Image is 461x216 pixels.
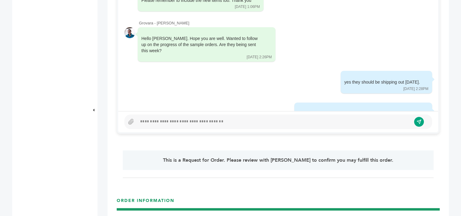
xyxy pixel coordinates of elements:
[135,157,421,164] p: This is a Request for Order. Please review with [PERSON_NAME] to confirm you may fulfill this order.
[117,198,440,208] h3: ORDER INFORMATION
[139,20,432,26] div: Grovara - [PERSON_NAME]
[247,55,272,60] div: [DATE] 2:26PM
[403,86,428,92] div: [DATE] 2:28PM
[344,79,420,85] div: yes they should be shipping out [DATE].
[235,4,260,9] div: [DATE] 1:06PM
[141,36,263,54] div: Hello [PERSON_NAME]. Hope you are well. Wanted to follow up on the progress of the sample orders....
